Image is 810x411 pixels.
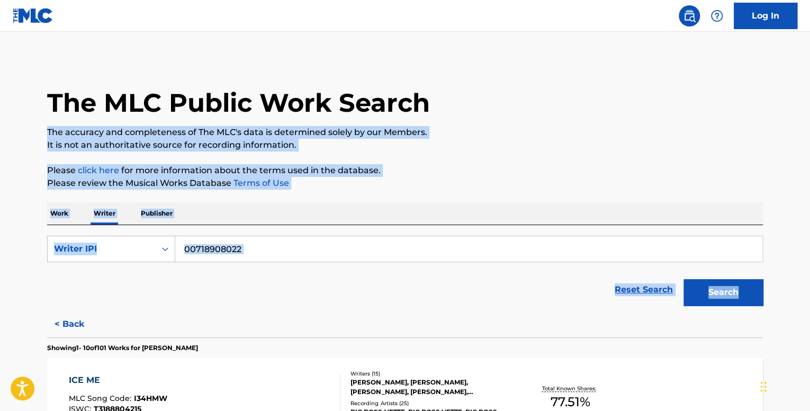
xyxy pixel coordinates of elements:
[91,202,119,225] p: Writer
[734,3,797,29] a: Log In
[350,378,510,397] div: [PERSON_NAME], [PERSON_NAME], [PERSON_NAME], [PERSON_NAME], [PERSON_NAME], [PERSON_NAME] [PERSON_...
[134,394,167,403] span: I34HMW
[47,311,111,337] button: < Back
[69,374,167,387] div: ICE ME
[683,279,763,306] button: Search
[679,5,700,26] a: Public Search
[47,87,430,119] h1: The MLC Public Work Search
[47,236,763,311] form: Search Form
[350,370,510,378] div: Writers ( 15 )
[706,5,727,26] div: Help
[47,177,763,190] p: Please review the Musical Works Database
[69,394,134,403] span: MLC Song Code :
[138,202,176,225] p: Publisher
[47,164,763,177] p: Please for more information about the terms used in the database.
[47,139,763,151] p: It is not an authoritative source for recording information.
[47,126,763,139] p: The accuracy and completeness of The MLC's data is determined solely by our Members.
[683,10,696,22] img: search
[47,202,71,225] p: Work
[47,343,198,353] p: Showing 1 - 10 of 101 Works for [PERSON_NAME]
[78,165,119,175] a: click here
[609,278,678,301] a: Reset Search
[350,399,510,407] div: Recording Artists ( 25 )
[760,371,767,403] div: Drag
[757,360,810,411] iframe: Chat Widget
[54,243,149,255] div: Writer IPI
[542,385,598,392] p: Total Known Shares:
[13,8,53,23] img: MLC Logo
[231,178,289,188] a: Terms of Use
[710,10,723,22] img: help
